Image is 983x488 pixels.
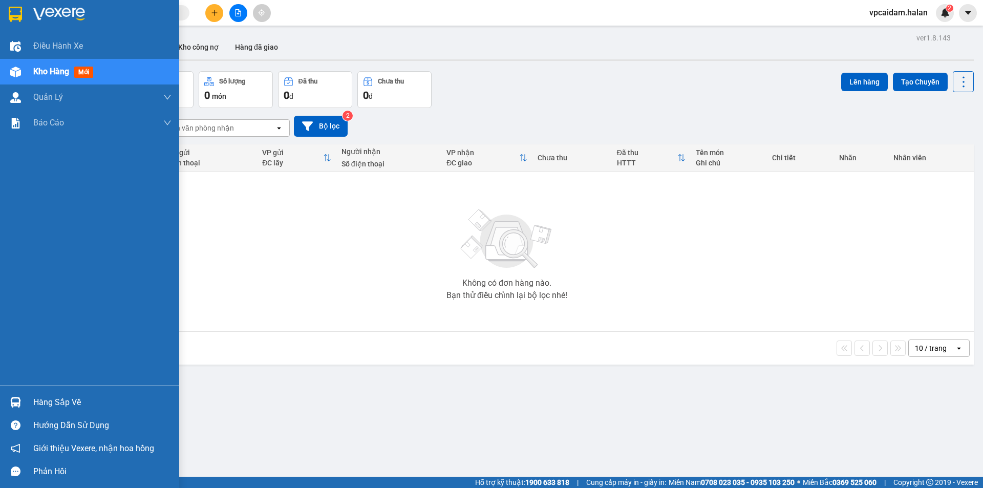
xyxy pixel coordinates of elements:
div: Tên món [696,148,761,157]
button: Bộ lọc [294,116,348,137]
strong: 0708 023 035 - 0935 103 250 [701,478,795,486]
button: plus [205,4,223,22]
span: Giới thiệu Vexere, nhận hoa hồng [33,442,154,455]
button: Lên hàng [841,73,888,91]
button: aim [253,4,271,22]
button: Hàng đã giao [227,35,286,59]
span: ⚪️ [797,480,800,484]
div: Nhân viên [893,154,968,162]
div: Người nhận [341,147,436,156]
span: copyright [926,479,933,486]
div: Chưa thu [538,154,606,162]
th: Toggle SortBy [257,144,336,172]
span: down [163,93,172,101]
svg: open [955,344,963,352]
svg: open [275,124,283,132]
span: 0 [204,89,210,101]
div: Chọn văn phòng nhận [163,123,234,133]
span: món [212,92,226,100]
span: 2 [948,5,951,12]
span: vpcaidam.halan [861,6,936,19]
img: solution-icon [10,118,21,129]
span: caret-down [964,8,973,17]
span: Miền Bắc [803,477,877,488]
span: đ [369,92,373,100]
div: Bạn thử điều chỉnh lại bộ lọc nhé! [446,291,567,300]
sup: 2 [343,111,353,121]
span: Kho hàng [33,67,69,76]
span: Điều hành xe [33,39,83,52]
span: aim [258,9,265,16]
button: Đã thu0đ [278,71,352,108]
div: Nhãn [839,154,884,162]
button: Số lượng0món [199,71,273,108]
span: plus [211,9,218,16]
div: Số điện thoại [157,159,252,167]
div: Số điện thoại [341,160,436,168]
span: | [577,477,579,488]
img: warehouse-icon [10,397,21,408]
div: Đã thu [298,78,317,85]
div: ver 1.8.143 [916,32,951,44]
button: Chưa thu0đ [357,71,432,108]
div: Đã thu [617,148,678,157]
span: mới [74,67,93,78]
div: Hướng dẫn sử dụng [33,418,172,433]
span: down [163,119,172,127]
img: svg+xml;base64,PHN2ZyBjbGFzcz0ibGlzdC1wbHVnX19zdmciIHhtbG5zPSJodHRwOi8vd3d3LnczLm9yZy8yMDAwL3N2Zy... [456,203,558,275]
strong: 1900 633 818 [525,478,569,486]
span: | [884,477,886,488]
div: 10 / trang [915,343,947,353]
th: Toggle SortBy [612,144,691,172]
img: icon-new-feature [941,8,950,17]
div: Người gửi [157,148,252,157]
div: Số lượng [219,78,245,85]
span: Quản Lý [33,91,63,103]
div: Hàng sắp về [33,395,172,410]
sup: 2 [946,5,953,12]
span: 0 [363,89,369,101]
button: file-add [229,4,247,22]
div: ĐC giao [446,159,519,167]
button: caret-down [959,4,977,22]
div: HTTT [617,159,678,167]
div: Ghi chú [696,159,761,167]
span: notification [11,443,20,453]
strong: 0369 525 060 [832,478,877,486]
span: Hỗ trợ kỹ thuật: [475,477,569,488]
div: Chưa thu [378,78,404,85]
div: Không có đơn hàng nào. [462,279,551,287]
span: message [11,466,20,476]
img: logo-vxr [9,7,22,22]
span: file-add [234,9,242,16]
span: đ [289,92,293,100]
div: Phản hồi [33,464,172,479]
div: ĐC lấy [262,159,323,167]
span: Báo cáo [33,116,64,129]
span: Miền Nam [669,477,795,488]
img: warehouse-icon [10,92,21,103]
button: Tạo Chuyến [893,73,948,91]
div: Chi tiết [772,154,829,162]
div: VP nhận [446,148,519,157]
span: question-circle [11,420,20,430]
span: 0 [284,89,289,101]
th: Toggle SortBy [441,144,532,172]
button: Kho công nợ [170,35,227,59]
img: warehouse-icon [10,41,21,52]
img: warehouse-icon [10,67,21,77]
span: Cung cấp máy in - giấy in: [586,477,666,488]
div: VP gửi [262,148,323,157]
